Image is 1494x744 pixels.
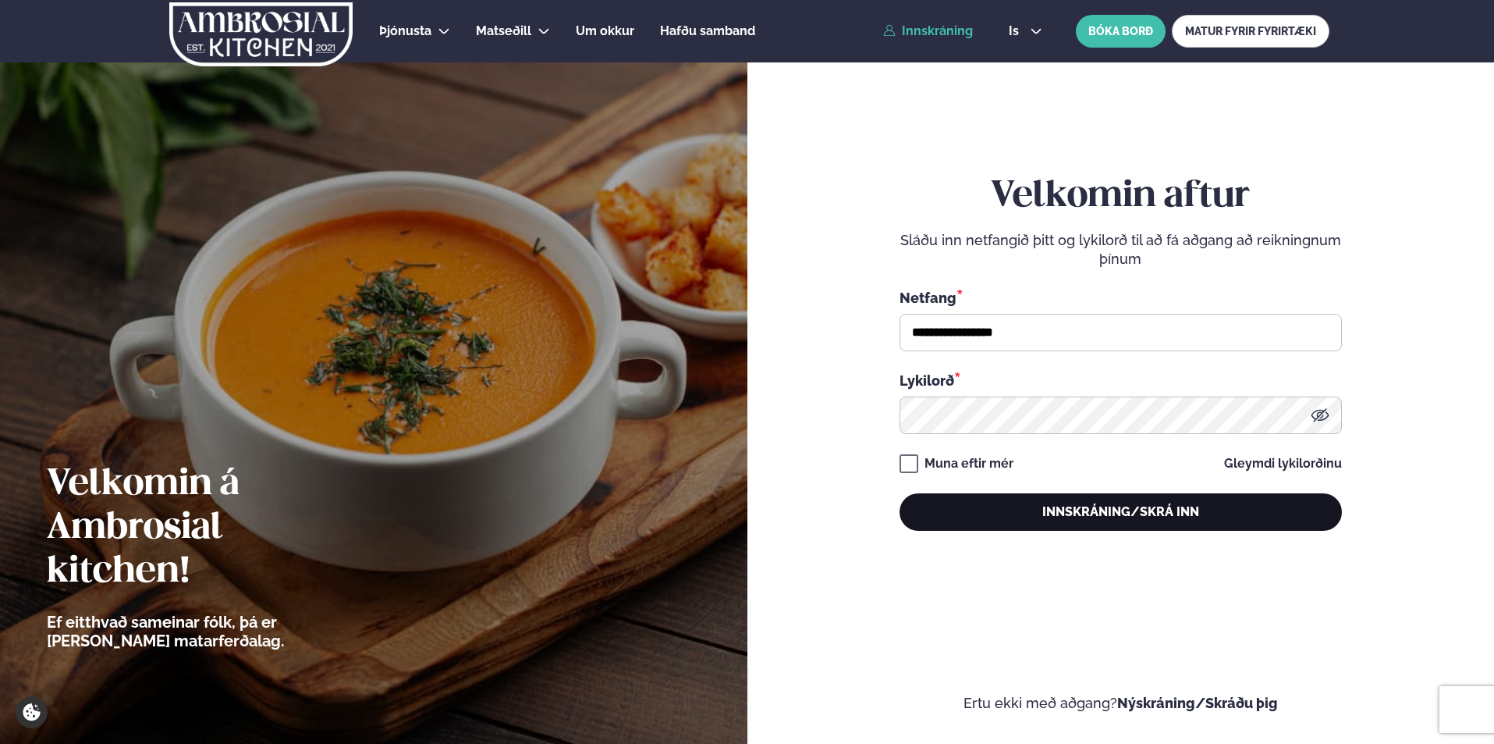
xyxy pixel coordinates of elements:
[1172,15,1329,48] a: MATUR FYRIR FYRIRTÆKI
[660,23,755,38] span: Hafðu samband
[794,694,1448,713] p: Ertu ekki með aðgang?
[476,22,531,41] a: Matseðill
[900,493,1342,531] button: Innskráning/Skrá inn
[900,175,1342,219] h2: Velkomin aftur
[47,613,371,650] p: Ef eitthvað sameinar fólk, þá er [PERSON_NAME] matarferðalag.
[1076,15,1166,48] button: BÓKA BORÐ
[900,370,1342,390] div: Lykilorð
[576,22,634,41] a: Um okkur
[900,287,1342,308] div: Netfang
[47,463,371,594] h2: Velkomin á Ambrosial kitchen!
[16,696,48,728] a: Cookie settings
[168,2,354,66] img: logo
[1117,695,1278,711] a: Nýskráning/Skráðu þig
[379,23,431,38] span: Þjónusta
[660,22,755,41] a: Hafðu samband
[900,231,1342,269] p: Sláðu inn netfangið þitt og lykilorð til að fá aðgang að reikningnum þínum
[1224,457,1342,470] a: Gleymdi lykilorðinu
[996,25,1055,37] button: is
[883,24,973,38] a: Innskráning
[379,22,431,41] a: Þjónusta
[476,23,531,38] span: Matseðill
[1009,25,1024,37] span: is
[576,23,634,38] span: Um okkur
